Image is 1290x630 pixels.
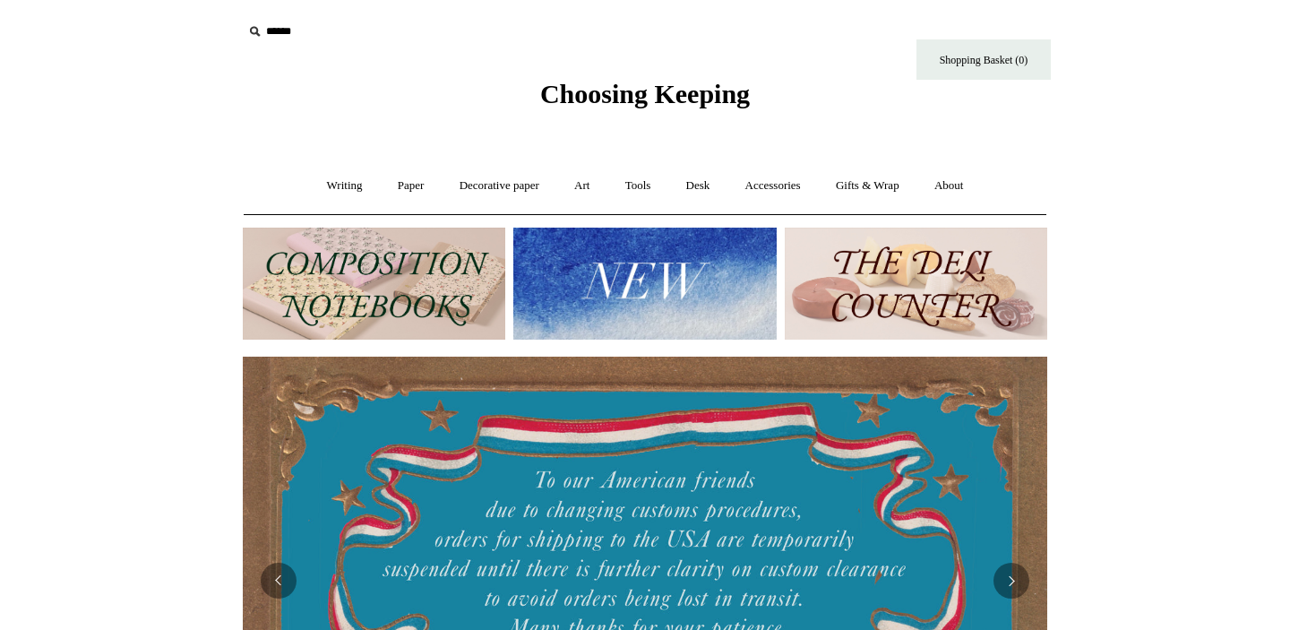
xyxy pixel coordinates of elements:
a: Shopping Basket (0) [916,39,1051,80]
img: The Deli Counter [785,228,1047,340]
a: Art [558,162,606,210]
button: Previous [261,563,297,599]
img: 202302 Composition ledgers.jpg__PID:69722ee6-fa44-49dd-a067-31375e5d54ec [243,228,505,340]
a: Desk [670,162,727,210]
a: Paper [382,162,441,210]
a: Choosing Keeping [540,93,750,106]
a: Writing [311,162,379,210]
a: About [918,162,980,210]
button: Next [993,563,1029,599]
span: Choosing Keeping [540,79,750,108]
a: Decorative paper [443,162,555,210]
a: Accessories [729,162,817,210]
a: Gifts & Wrap [820,162,916,210]
img: New.jpg__PID:f73bdf93-380a-4a35-bcfe-7823039498e1 [513,228,776,340]
a: Tools [609,162,667,210]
